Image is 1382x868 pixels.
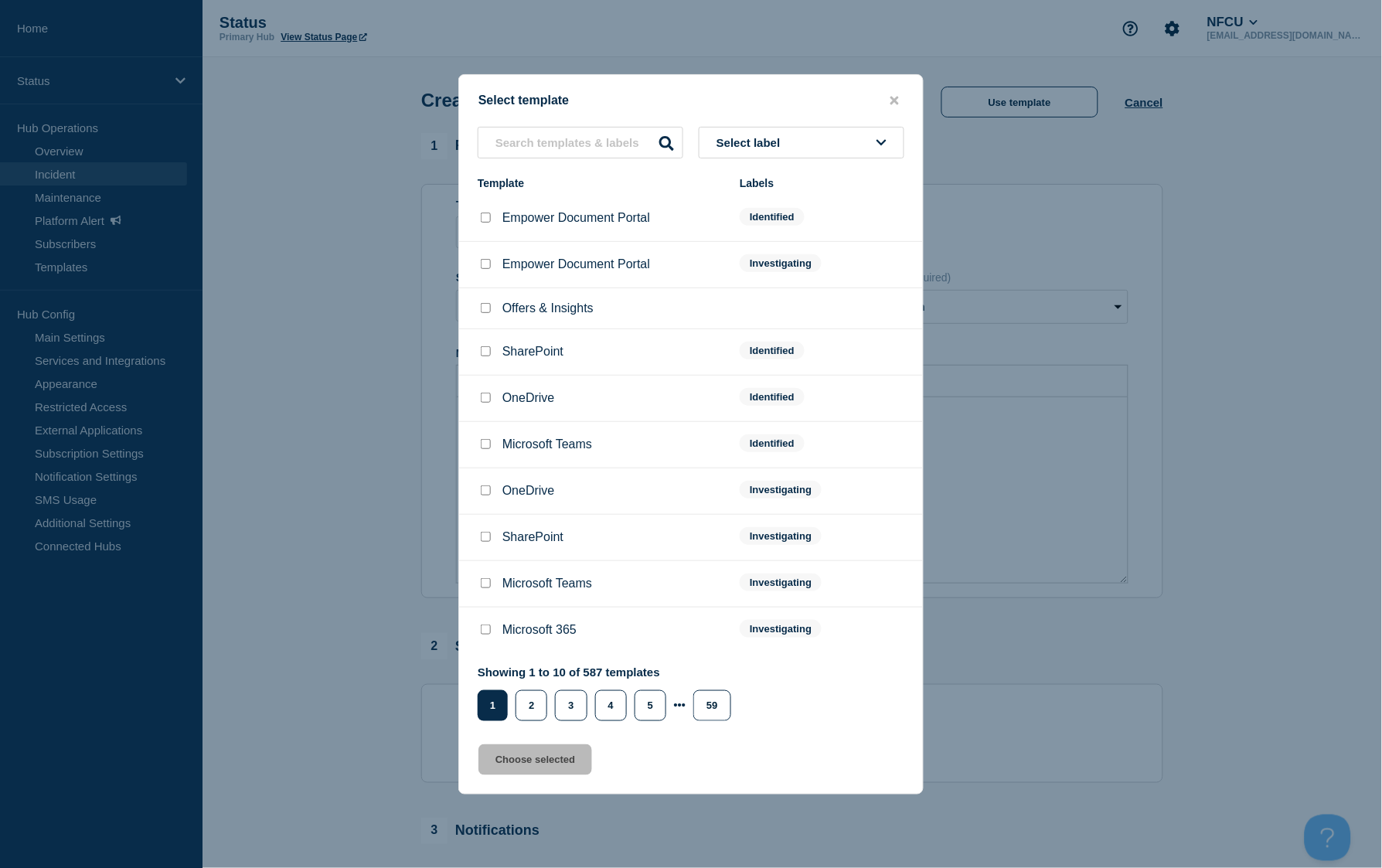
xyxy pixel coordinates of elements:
span: Investigating [740,481,822,499]
input: SharePoint checkbox [481,532,491,542]
button: close button [886,94,904,108]
input: Offers & Insights checkbox [481,303,491,313]
span: Investigating [740,527,822,545]
span: Identified [740,388,805,406]
input: OneDrive checkbox [481,393,491,403]
button: 1 [478,690,508,721]
button: 4 [595,690,627,721]
span: Identified [740,434,805,452]
p: Empower Document Portal [502,257,650,271]
input: Microsoft Teams checkbox [481,439,491,449]
span: Identified [740,342,805,359]
button: Choose selected [478,744,592,775]
button: 59 [693,690,730,721]
span: Investigating [740,574,822,591]
input: Microsoft Teams checkbox [481,578,491,588]
div: Select template [459,94,923,108]
input: Microsoft 365 checkbox [481,625,491,635]
button: Select label [699,127,904,158]
div: Labels [740,177,904,189]
p: OneDrive [502,484,555,498]
p: Empower Document Portal [502,211,650,225]
input: Empower Document Portal checkbox [481,259,491,269]
span: Identified [740,208,805,226]
p: SharePoint [502,345,563,359]
p: SharePoint [502,530,563,544]
p: Microsoft Teams [502,437,592,451]
button: 2 [516,690,547,721]
button: 5 [635,690,666,721]
span: Investigating [740,254,822,272]
span: Select label [717,136,787,149]
p: OneDrive [502,391,555,405]
input: Empower Document Portal checkbox [481,213,491,223]
input: SharePoint checkbox [481,346,491,356]
input: Search templates & labels [478,127,683,158]
input: OneDrive checkbox [481,485,491,495]
div: Template [478,177,724,189]
p: Microsoft Teams [502,577,592,591]
p: Offers & Insights [502,301,594,315]
span: Investigating [740,620,822,638]
button: 3 [555,690,587,721]
p: Showing 1 to 10 of 587 templates [478,665,739,679]
p: Microsoft 365 [502,623,577,637]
